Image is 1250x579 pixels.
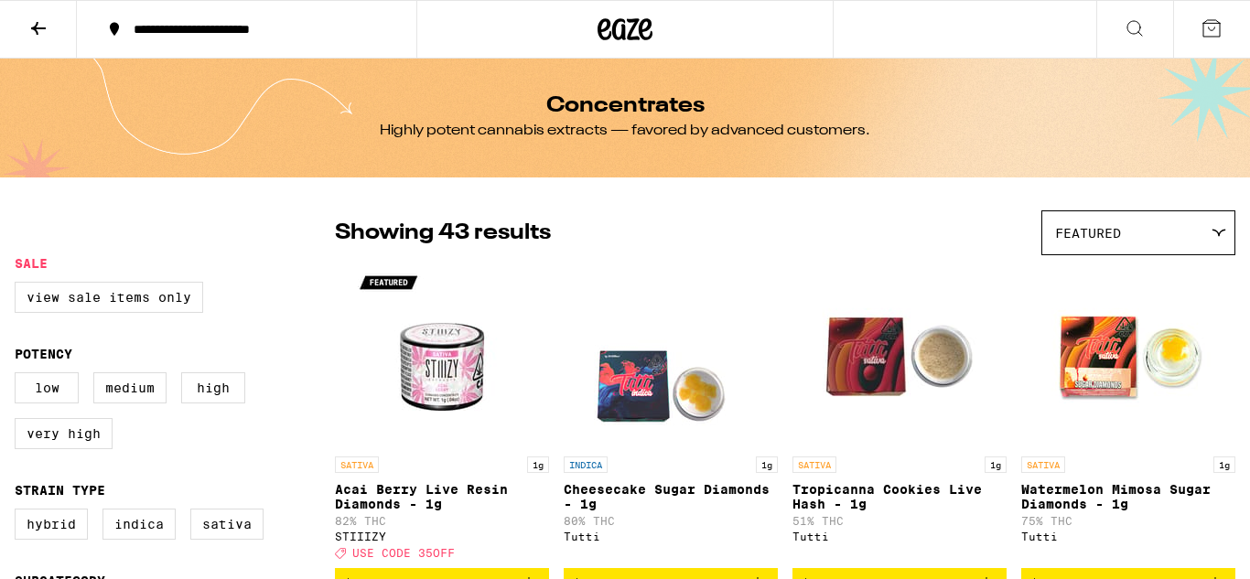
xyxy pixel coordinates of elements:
[350,264,533,447] img: STIIIZY - Acai Berry Live Resin Diamonds - 1g
[564,482,778,511] p: Cheesecake Sugar Diamonds - 1g
[15,347,72,361] legend: Potency
[579,264,762,447] img: Tutti - Cheesecake Sugar Diamonds - 1g
[792,531,1007,542] div: Tutti
[1021,482,1235,511] p: Watermelon Mimosa Sugar Diamonds - 1g
[335,218,551,249] p: Showing 43 results
[564,531,778,542] div: Tutti
[564,264,778,568] a: Open page for Cheesecake Sugar Diamonds - 1g from Tutti
[985,456,1007,473] p: 1g
[15,418,113,449] label: Very High
[564,456,608,473] p: INDICA
[335,515,549,527] p: 82% THC
[1213,456,1235,473] p: 1g
[808,264,991,447] img: Tutti - Tropicanna Cookies Live Hash - 1g
[792,482,1007,511] p: Tropicanna Cookies Live Hash - 1g
[335,482,549,511] p: Acai Berry Live Resin Diamonds - 1g
[1055,226,1121,241] span: Featured
[1021,264,1235,568] a: Open page for Watermelon Mimosa Sugar Diamonds - 1g from Tutti
[335,531,549,542] div: STIIIZY
[564,515,778,527] p: 80% THC
[15,509,88,540] label: Hybrid
[335,264,549,568] a: Open page for Acai Berry Live Resin Diamonds - 1g from STIIIZY
[15,483,105,498] legend: Strain Type
[756,456,778,473] p: 1g
[792,515,1007,527] p: 51% THC
[15,282,203,313] label: View Sale Items Only
[546,95,705,117] h1: Concentrates
[93,372,167,403] label: Medium
[380,121,870,141] div: Highly potent cannabis extracts — favored by advanced customers.
[102,509,176,540] label: Indica
[1021,515,1235,527] p: 75% THC
[792,264,1007,568] a: Open page for Tropicanna Cookies Live Hash - 1g from Tutti
[1037,264,1220,447] img: Tutti - Watermelon Mimosa Sugar Diamonds - 1g
[1021,456,1065,473] p: SATIVA
[181,372,245,403] label: High
[335,456,379,473] p: SATIVA
[190,509,264,540] label: Sativa
[15,372,79,403] label: Low
[15,256,48,271] legend: Sale
[352,547,455,559] span: USE CODE 35OFF
[792,456,836,473] p: SATIVA
[527,456,549,473] p: 1g
[1021,531,1235,542] div: Tutti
